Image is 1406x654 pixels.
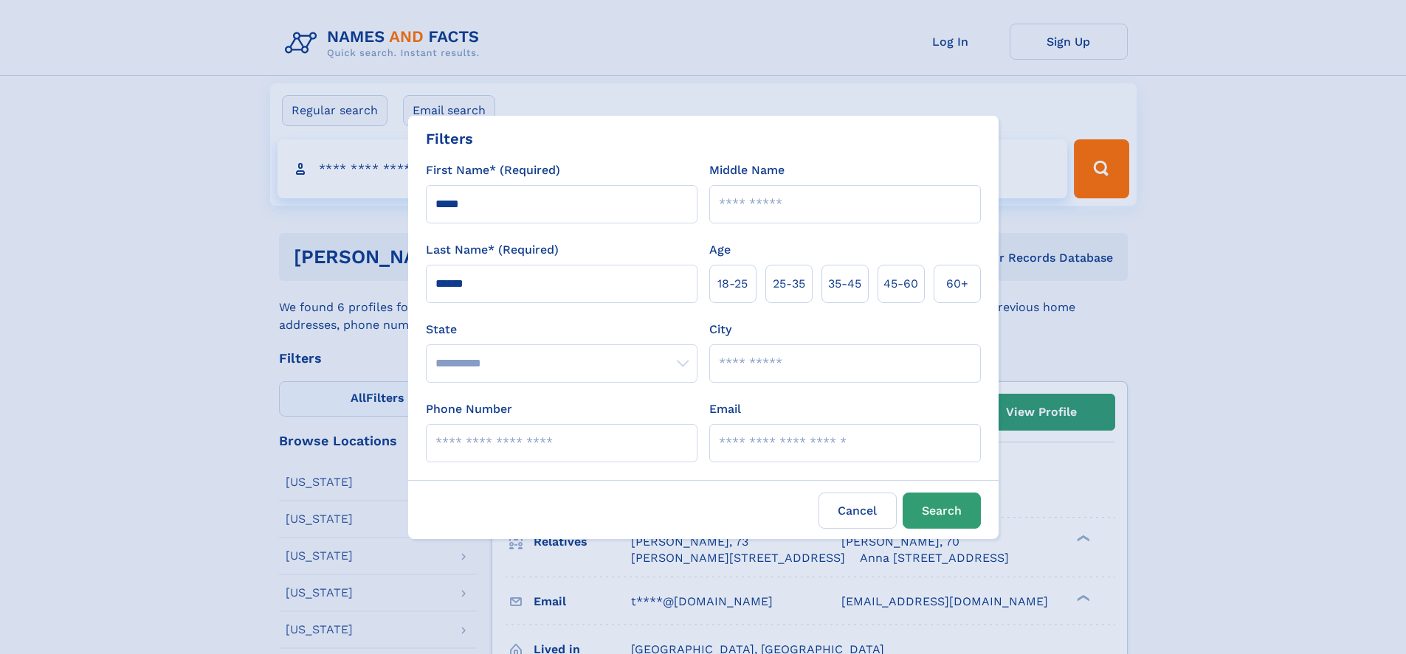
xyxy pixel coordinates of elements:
span: 25‑35 [773,275,805,293]
span: 18‑25 [717,275,748,293]
label: Age [709,241,731,259]
label: Cancel [819,493,897,529]
div: Filters [426,128,473,150]
label: Email [709,400,741,418]
label: Last Name* (Required) [426,241,559,259]
label: Middle Name [709,161,785,179]
label: First Name* (Required) [426,161,560,179]
label: City [709,321,731,338]
span: 45‑60 [883,275,918,293]
button: Search [903,493,981,529]
label: Phone Number [426,400,512,418]
label: State [426,321,697,338]
span: 35‑45 [828,275,861,293]
span: 60+ [946,275,968,293]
